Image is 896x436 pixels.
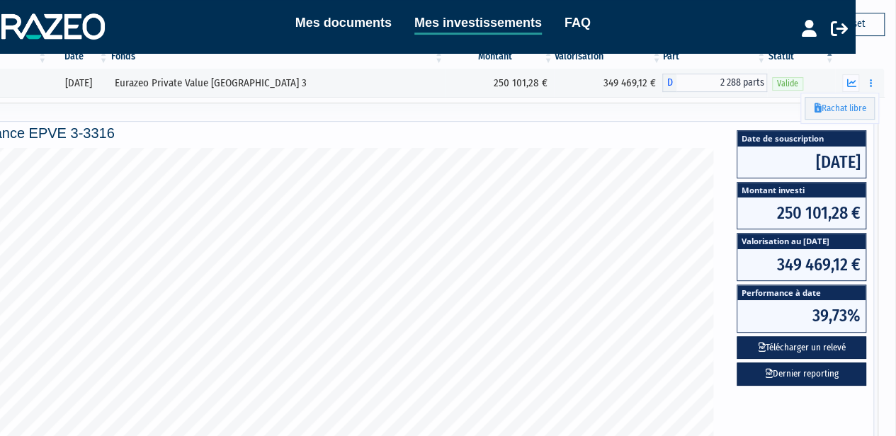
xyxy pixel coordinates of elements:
[737,234,866,248] span: Valorisation au [DATE]
[767,45,835,69] th: Statut : activer pour trier la colonne par ordre d&eacute;croissant
[662,45,767,69] th: Part: activer pour trier la colonne par ordre croissant
[110,45,445,69] th: Fonds: activer pour trier la colonne par ordre croissant
[662,74,676,92] span: D
[662,74,767,92] div: D - Eurazeo Private Value Europe 3
[676,74,767,92] span: 2 288 parts
[737,131,866,146] span: Date de souscription
[554,45,662,69] th: Valorisation: activer pour trier la colonne par ordre croissant
[737,285,866,300] span: Performance à date
[53,76,104,91] div: [DATE]
[554,69,662,97] td: 349 469,12 €
[737,249,866,280] span: 349 469,12 €
[414,13,542,35] a: Mes investissements
[737,362,866,386] a: Dernier reporting
[48,45,109,69] th: Date: activer pour trier la colonne par ordre croissant
[295,13,392,33] a: Mes documents
[115,76,440,91] div: Eurazeo Private Value [GEOGRAPHIC_DATA] 3
[737,197,866,229] span: 250 101,28 €
[565,13,591,33] a: FAQ
[805,97,875,120] a: Rachat libre
[445,69,554,97] td: 250 101,28 €
[737,183,866,197] span: Montant investi
[737,336,866,360] button: Télécharger un relevé
[445,45,554,69] th: Montant: activer pour trier la colonne par ordre croissant
[737,147,866,178] span: [DATE]
[772,77,803,91] span: Valide
[737,300,866,331] span: 39,73%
